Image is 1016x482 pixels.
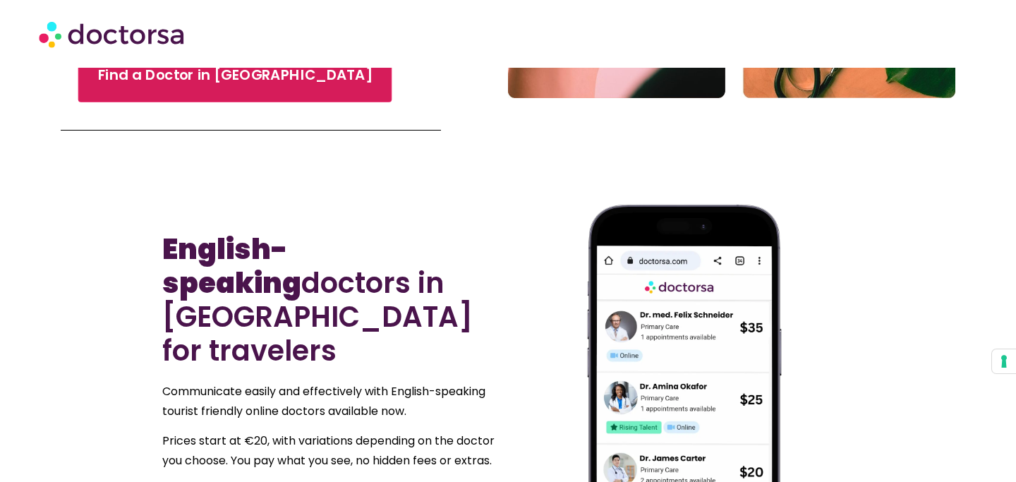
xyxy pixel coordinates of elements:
a: Find a Doctor in [GEOGRAPHIC_DATA] [78,49,392,102]
b: English-speaking [162,229,301,303]
p: Prices start at €20, with variations depending on the doctor you choose. You pay what you see, no... [162,431,501,471]
span: Find a Doctor in [GEOGRAPHIC_DATA] [98,65,373,85]
p: Communicate easily and effectively with English-speaking tourist friendly online doctors availabl... [162,382,501,421]
button: Your consent preferences for tracking technologies [992,349,1016,373]
h2: doctors in [GEOGRAPHIC_DATA] for travelers [162,232,501,368]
